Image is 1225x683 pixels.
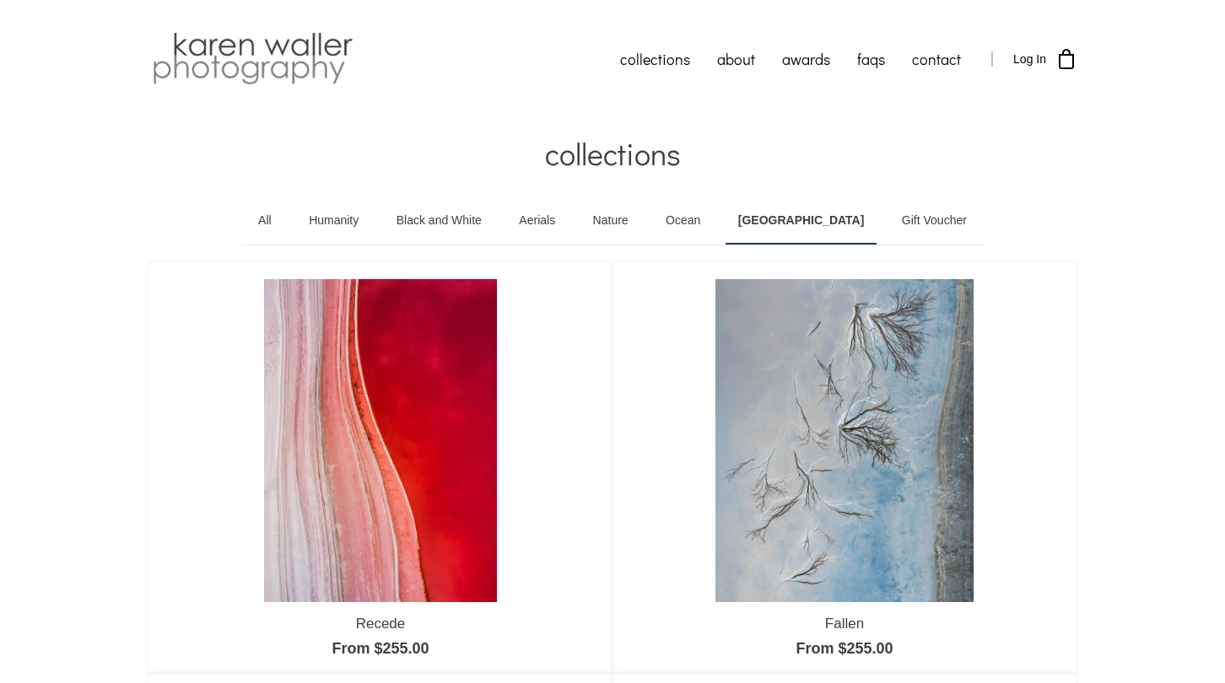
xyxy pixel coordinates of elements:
a: faqs [844,38,899,80]
a: Fallen [825,616,864,632]
a: [GEOGRAPHIC_DATA] [726,197,877,245]
a: Recede [356,616,406,632]
img: Karen Waller Photography [148,30,357,89]
a: contact [899,38,974,80]
a: about [704,38,769,80]
a: Black and White [384,197,494,245]
a: Gift Voucher [889,197,979,245]
span: Log In [1013,52,1046,66]
a: All [246,197,284,245]
a: awards [769,38,844,80]
a: Ocean [653,197,713,245]
a: Aerials [506,197,568,245]
a: From $255.00 [332,640,429,657]
a: From $255.00 [796,640,893,657]
img: Fallen [715,279,974,601]
span: collections [545,133,681,174]
a: Humanity [296,197,371,245]
a: collections [607,38,704,80]
img: Recede [264,279,496,601]
a: Nature [580,197,641,245]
